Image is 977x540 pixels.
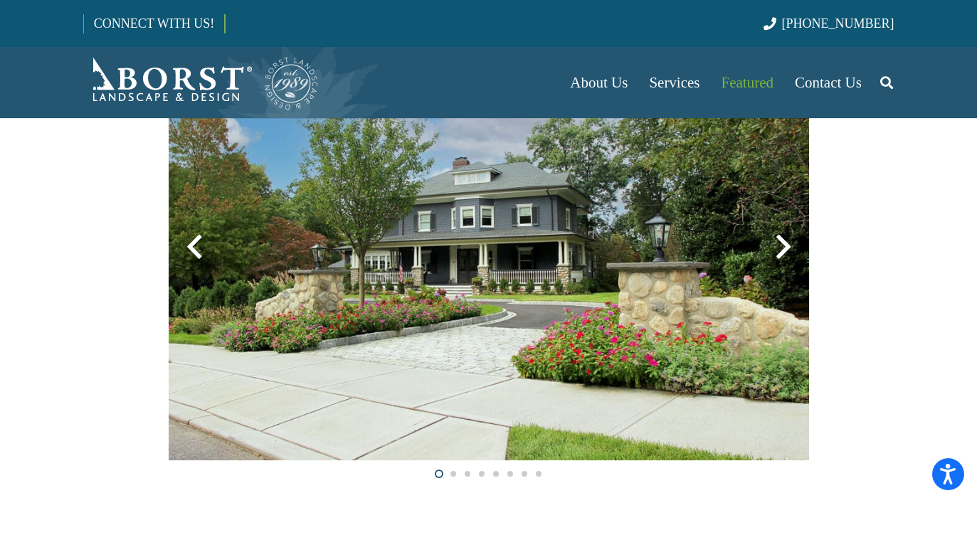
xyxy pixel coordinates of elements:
[782,16,894,31] span: [PHONE_NUMBER]
[649,74,699,91] span: Services
[84,6,224,41] a: CONNECT WITH US!
[559,47,638,118] a: About Us
[722,74,773,91] span: Featured
[795,74,862,91] span: Contact Us
[711,47,784,118] a: Featured
[570,74,628,91] span: About Us
[638,47,710,118] a: Services
[83,54,319,111] a: Borst-Logo
[872,65,901,100] a: Search
[784,47,872,118] a: Contact Us
[764,16,894,31] a: [PHONE_NUMBER]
